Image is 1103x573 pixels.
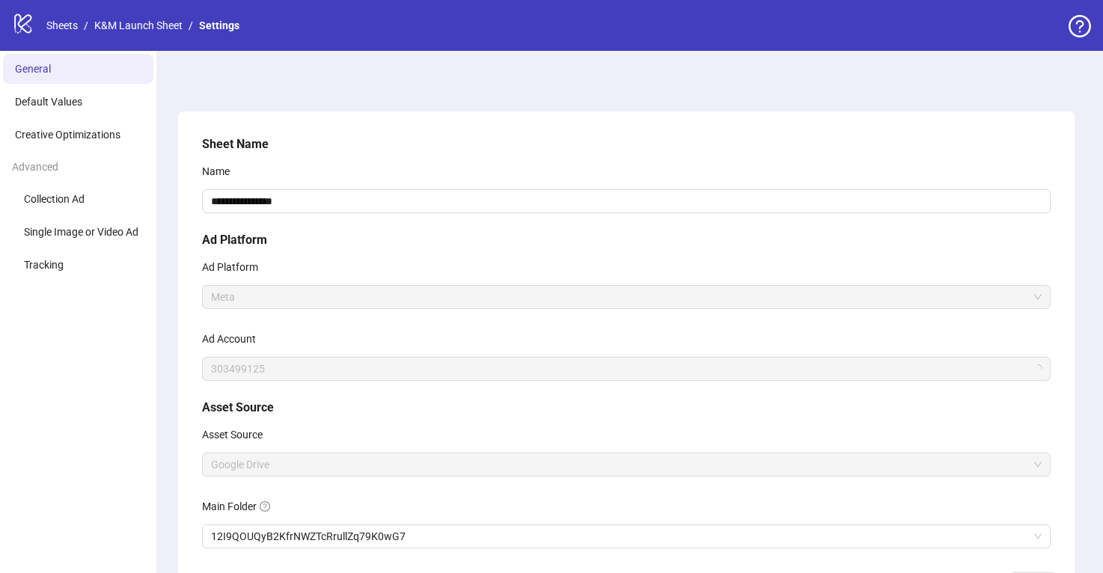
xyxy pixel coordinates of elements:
[43,17,81,34] a: Sheets
[202,399,1051,417] h5: Asset Source
[202,327,266,351] label: Ad Account
[211,358,1042,380] span: 303499125
[202,255,268,279] label: Ad Platform
[1069,15,1091,37] span: question-circle
[15,96,82,108] span: Default Values
[211,453,1042,476] span: Google Drive
[196,17,242,34] a: Settings
[1032,363,1044,375] span: loading
[24,226,138,238] span: Single Image or Video Ad
[202,231,1051,249] h5: Ad Platform
[202,135,1051,153] h5: Sheet Name
[84,17,88,34] li: /
[24,193,85,205] span: Collection Ad
[91,17,186,34] a: K&M Launch Sheet
[15,129,120,141] span: Creative Optimizations
[24,259,64,271] span: Tracking
[202,189,1051,213] input: Name
[202,423,272,447] label: Asset Source
[202,159,239,183] label: Name
[260,501,270,512] span: question-circle
[189,17,193,34] li: /
[15,63,51,75] span: General
[211,525,1042,548] span: 12I9QOUQyB2KfrNWZTcRrullZq79K0wG7
[211,286,1042,308] span: Meta
[202,494,280,518] label: Main Folder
